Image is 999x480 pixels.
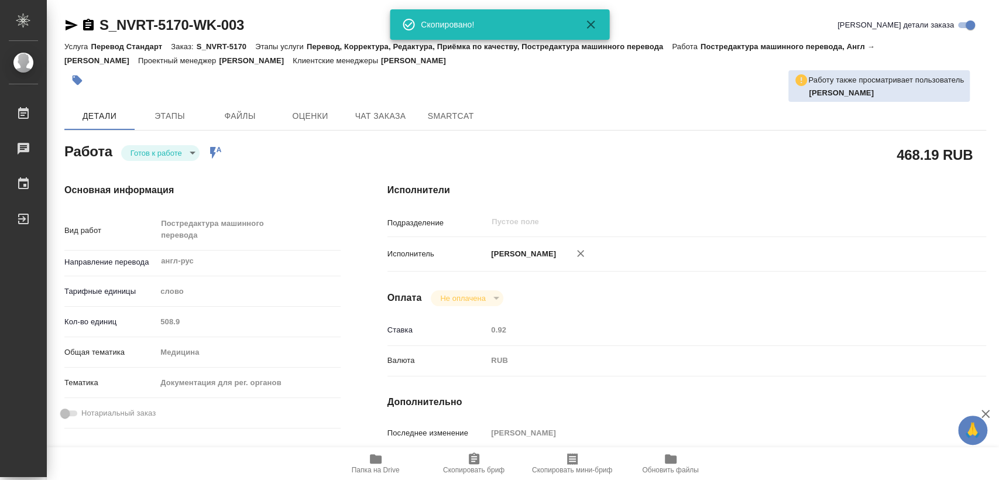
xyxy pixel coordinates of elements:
[64,225,156,236] p: Вид работ
[837,19,954,31] span: [PERSON_NAME] детали заказа
[437,293,489,303] button: Не оплачена
[91,42,171,51] p: Перевод Стандарт
[64,256,156,268] p: Направление перевода
[532,466,612,474] span: Скопировать мини-бриф
[156,373,340,393] div: Документация для рег. органов
[387,217,488,229] p: Подразделение
[958,416,987,445] button: 🙏
[282,109,338,124] span: Оценки
[642,466,699,474] span: Обновить файлы
[963,418,983,443] span: 🙏
[387,427,488,439] p: Последнее изменение
[64,286,156,297] p: Тарифные единицы
[212,109,268,124] span: Файлы
[307,42,672,51] p: Перевод, Корректура, Редактура, Приёмка по качеству, Постредактура машинного перевода
[171,42,196,51] p: Заказ:
[327,447,425,480] button: Папка на Drive
[64,18,78,32] button: Скопировать ссылку для ЯМессенджера
[352,466,400,474] span: Папка на Drive
[64,316,156,328] p: Кол-во единиц
[219,56,293,65] p: [PERSON_NAME]
[421,19,567,30] div: Скопировано!
[81,18,95,32] button: Скопировать ссылку
[443,466,504,474] span: Скопировать бриф
[71,109,128,124] span: Детали
[425,447,523,480] button: Скопировать бриф
[387,291,422,305] h4: Оплата
[576,18,605,32] button: Закрыть
[64,183,341,197] h4: Основная информация
[487,248,556,260] p: [PERSON_NAME]
[387,248,488,260] p: Исполнитель
[64,377,156,389] p: Тематика
[255,42,307,51] p: Этапы услуги
[431,290,503,306] div: Готов к работе
[809,88,874,97] b: [PERSON_NAME]
[387,395,986,409] h4: Дополнительно
[99,17,244,33] a: S_NVRT-5170-WK-003
[387,324,488,336] p: Ставка
[487,321,936,338] input: Пустое поле
[121,145,200,161] div: Готов к работе
[138,56,219,65] p: Проектный менеджер
[81,407,156,419] span: Нотариальный заказ
[487,351,936,371] div: RUB
[64,347,156,358] p: Общая тематика
[64,42,91,51] p: Услуга
[142,109,198,124] span: Этапы
[156,342,340,362] div: Медицина
[381,56,455,65] p: [PERSON_NAME]
[64,140,112,161] h2: Работа
[672,42,701,51] p: Работа
[622,447,720,480] button: Обновить файлы
[809,87,964,99] p: Грабко Мария
[487,424,936,441] input: Пустое поле
[490,215,908,229] input: Пустое поле
[423,109,479,124] span: SmartCat
[387,355,488,366] p: Валюта
[64,67,90,93] button: Добавить тэг
[523,447,622,480] button: Скопировать мини-бриф
[568,241,593,266] button: Удалить исполнителя
[387,183,986,197] h4: Исполнители
[197,42,255,51] p: S_NVRT-5170
[897,145,973,164] h2: 468.19 RUB
[127,148,186,158] button: Готов к работе
[808,74,964,86] p: Работу также просматривает пользователь
[293,56,381,65] p: Клиентские менеджеры
[352,109,408,124] span: Чат заказа
[156,282,340,301] div: слово
[156,313,340,330] input: Пустое поле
